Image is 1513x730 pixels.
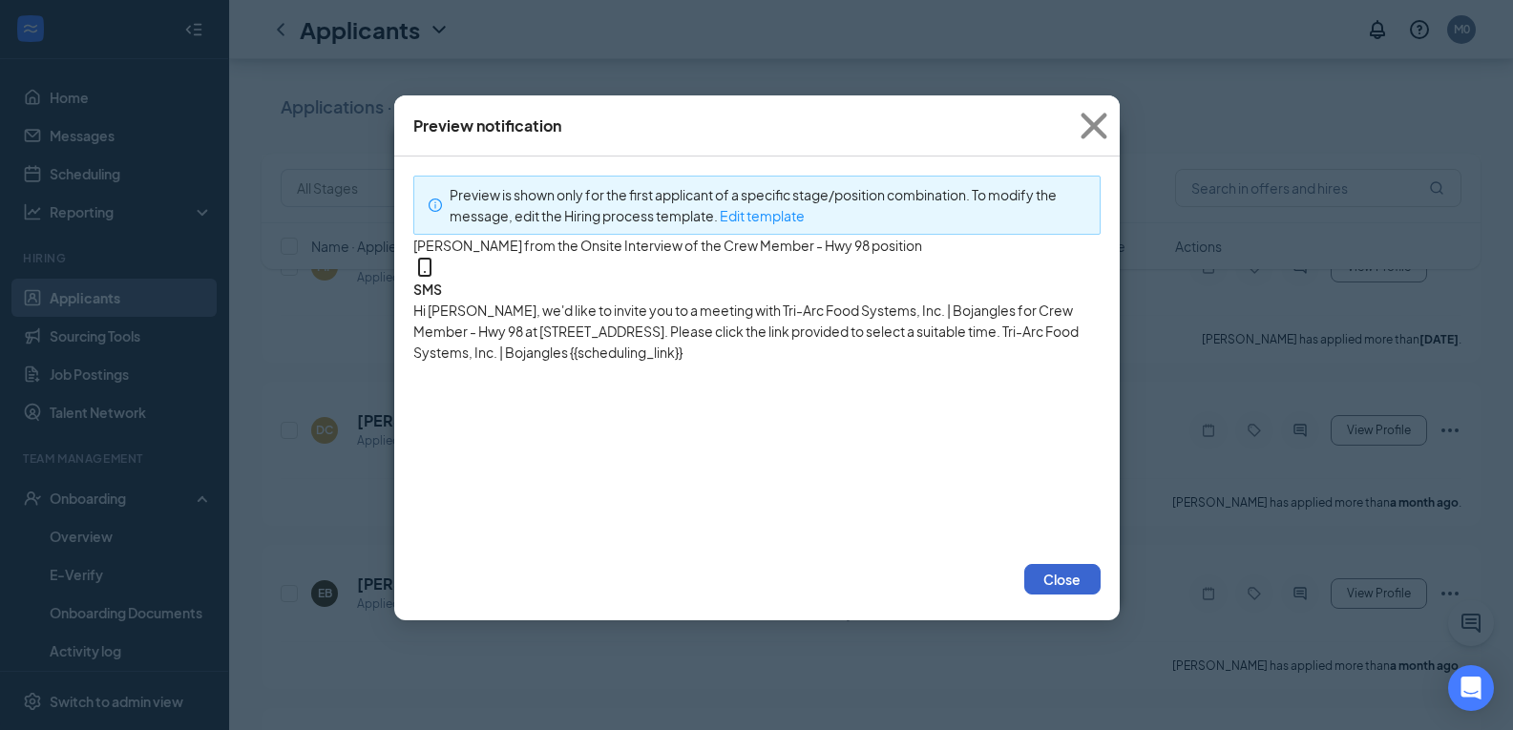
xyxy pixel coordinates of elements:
[720,207,805,224] a: Edit template
[413,115,561,136] div: Preview notification
[1448,665,1494,711] div: Open Intercom Messenger
[429,198,442,212] span: info-circle
[1068,100,1120,152] svg: Cross
[1068,95,1120,156] button: Close
[1024,564,1101,594] button: Close
[413,300,1101,363] div: Hi [PERSON_NAME], we'd like to invite you to a meeting with Tri-Arc Food Systems, Inc. | Bojangle...
[413,256,1101,298] span: SMS
[413,256,436,279] svg: MobileSms
[413,237,922,254] span: [PERSON_NAME] from the Onsite Interview of the Crew Member - Hwy 98 position
[450,186,1057,224] span: Preview is shown only for the first applicant of a specific stage/position combination. To modify...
